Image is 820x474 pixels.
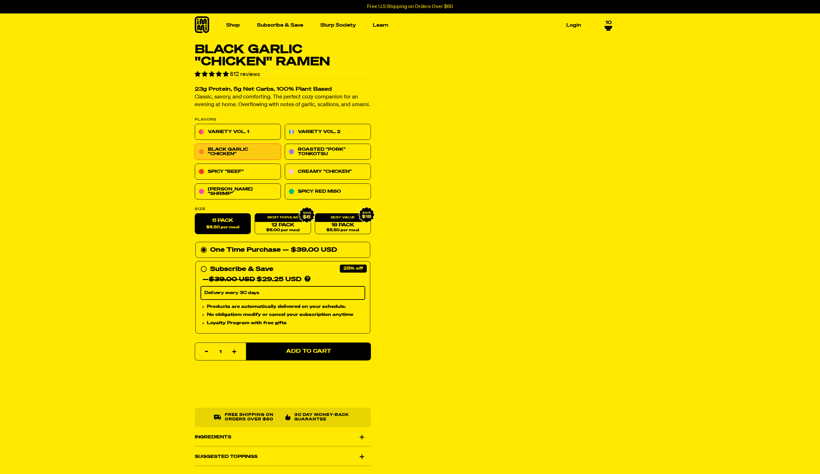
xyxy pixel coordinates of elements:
div: Suggested Toppings [195,448,371,466]
span: $6.50 per meal [206,225,239,230]
p: 30 Day Money-Back Guarantee [294,413,352,422]
h1: Black Garlic "Chicken" Ramen [195,44,371,68]
a: 18 Pack$5.50 per meal [315,214,371,234]
a: Spicy Red Miso [285,184,371,200]
label: Size [195,207,371,211]
a: 10 [604,20,612,30]
a: Creamy "Chicken" [285,164,371,180]
li: No obligation: modify or cancel your subscription anytime [207,311,365,318]
a: 12 Pack$6.00 per meal [255,214,311,234]
label: 6 Pack [195,214,251,234]
a: Learn [370,20,391,30]
a: [PERSON_NAME] "Shrimp" [195,184,281,200]
a: Subscribe & Save [254,20,306,30]
a: Roasted "Pork" Tonkotsu [285,144,371,160]
span: 4.76 stars [195,72,230,77]
p: Classic, savory, and comforting. The perfect cozy companion for an evening at home. Overflowing w... [195,94,371,109]
p: Flavors [195,118,371,122]
a: Shop [224,20,242,30]
del: $39.00 USD [209,276,255,283]
span: 612 reviews [230,72,260,77]
a: Login [564,20,584,30]
select: Subscribe & Save —$39.00 USD$29.25 USD Products are automatically delivered on your schedule. No ... [201,286,365,300]
div: One Time Purchase [201,245,365,255]
button: Add to Cart [246,343,371,360]
span: Add to Cart [286,349,331,354]
a: Slurp Society [318,20,358,30]
input: quantity [199,343,242,361]
h2: 23g Protein, 5g Net Carbs, 100% Plant Based [195,87,371,92]
div: — $29.25 USD [202,275,301,285]
span: 10 [605,20,612,25]
li: Products are automatically delivered on your schedule. [207,303,365,310]
a: Variety Vol. 1 [195,124,281,140]
a: Variety Vol. 2 [285,124,371,140]
span: $6.00 per meal [266,228,299,233]
a: Spicy "Beef" [195,164,281,180]
p: Free U.S Shipping on Orders Over $60 [367,4,453,10]
div: Subscribe & Save [210,264,273,275]
div: — $39.00 USD [283,245,337,255]
p: Free shipping on orders over $60 [225,413,280,422]
span: $5.50 per meal [326,228,359,233]
li: Loyalty Program with free gifts [207,320,365,327]
a: Black Garlic "Chicken" [195,144,281,160]
nav: Main navigation [224,13,584,37]
div: Ingredients [195,428,371,446]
